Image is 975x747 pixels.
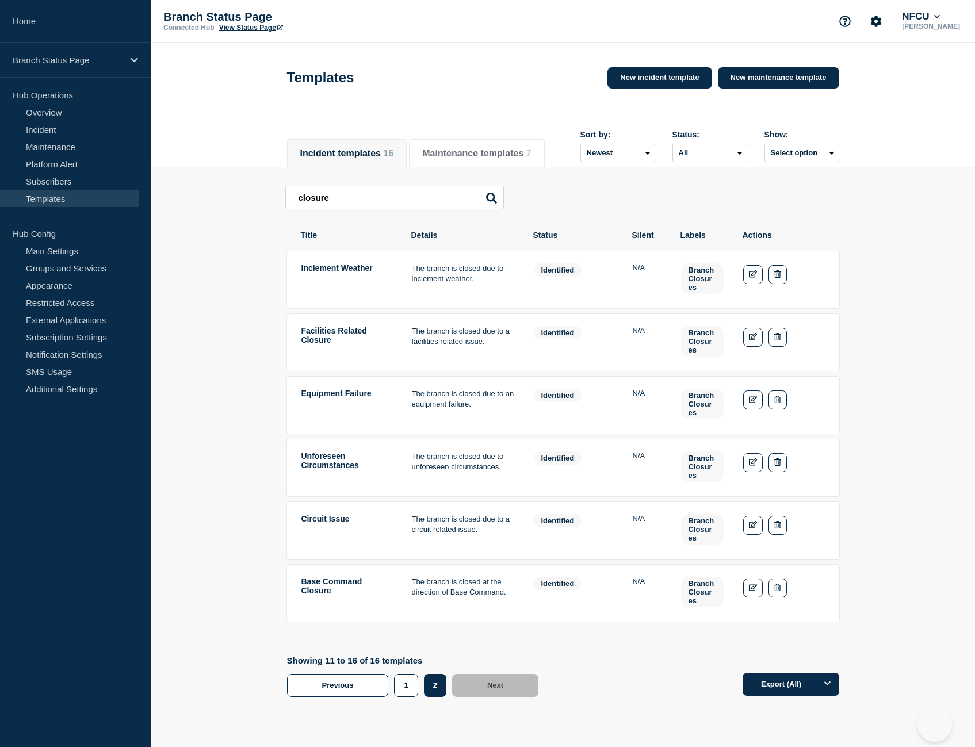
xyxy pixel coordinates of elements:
[412,389,514,410] p: The branch is closed due to an equipment failure.
[13,55,123,65] p: Branch Status Page
[681,514,724,545] span: Branch Closures
[533,230,613,240] th: Status
[424,674,446,697] button: 2
[718,67,839,89] a: New maintenance template
[163,10,393,24] p: Branch Status Page
[680,388,724,422] td: Labels: Branch Closures
[680,230,724,240] th: Labels
[743,516,763,535] a: Edit
[632,576,662,610] td: Silent: N/A
[533,263,614,297] td: Status: identified
[681,263,724,294] span: Branch Closures
[411,576,515,610] td: Details: The branch is closed at the direction of Base Command.<br/>
[764,144,839,162] button: Select option
[285,186,504,209] input: Search templates
[580,130,655,139] div: Sort by:
[412,326,514,347] p: The branch is closed due to a facilities related issue.
[412,263,514,285] p: The branch is closed due to inclement weather.
[743,576,825,610] td: Actions: Edit Delete
[632,388,662,422] td: Silent: N/A
[607,67,712,89] a: New incident template
[680,451,724,485] td: Labels: Branch Closures
[681,577,724,607] span: Branch Closures
[743,390,763,409] a: Edit
[163,24,215,32] p: Connected Hub
[301,514,393,547] td: Title: Circuit Issue
[301,263,393,297] td: Title: Inclement Weather
[300,148,394,159] button: Incident templates 16
[219,24,283,32] a: View Status Page
[768,579,786,597] button: Delete
[743,388,825,422] td: Actions: Edit Delete
[322,681,354,689] span: Previous
[533,325,614,359] td: Status: identified
[743,263,825,297] td: Actions: Edit Delete
[383,148,393,158] span: 16
[743,673,839,696] button: Export (All)
[394,674,418,697] button: 1
[534,577,582,590] span: identified
[632,263,662,297] td: Silent: N/A
[526,148,532,158] span: 7
[743,579,763,597] a: Edit
[411,263,515,297] td: Details: The branch is closed due to inclement weather. <br/>
[743,514,825,547] td: Actions: Edit Delete
[411,388,515,422] td: Details: The branch is closed due to an equipment failure.<br/>
[580,144,655,162] select: Sort by
[742,230,825,240] th: Actions
[533,388,614,422] td: Status: identified
[301,451,393,485] td: Title: Unforeseen Circumstances
[534,326,582,339] span: identified
[287,70,354,86] h1: Templates
[301,576,393,610] td: Title: Base Command Closure
[680,514,724,547] td: Labels: Branch Closures
[300,230,392,240] th: Title
[412,514,514,535] p: The branch is closed due to a circuit related issue.
[681,389,724,419] span: Branch Closures
[768,516,786,535] button: Delete
[680,263,724,297] td: Labels: Branch Closures
[301,325,393,359] td: Title: Facilities Related Closure
[287,674,389,697] button: Previous
[768,265,786,284] button: Delete
[680,576,724,610] td: Labels: Branch Closures
[743,325,825,359] td: Actions: Edit Delete
[533,514,614,547] td: Status: identified
[411,451,515,485] td: Details: The branch is closed due to unforeseen circumstances.<br/>
[833,9,857,33] button: Support
[864,9,888,33] button: Account settings
[768,453,786,472] button: Delete
[768,390,786,409] button: Delete
[672,130,747,139] div: Status:
[411,230,514,240] th: Details
[534,263,582,277] span: identified
[743,265,763,284] a: Edit
[534,389,582,402] span: identified
[672,144,747,162] select: Status
[412,451,514,473] p: The branch is closed due to unforeseen circumstances.
[534,514,582,527] span: identified
[743,328,763,347] a: Edit
[681,451,724,482] span: Branch Closures
[533,451,614,485] td: Status: identified
[287,656,545,665] p: Showing 11 to 16 of 16 templates
[816,673,839,696] button: Options
[680,325,724,359] td: Labels: Branch Closures
[764,130,839,139] div: Show:
[632,325,662,359] td: Silent: N/A
[301,388,393,422] td: Title: Equipment Failure
[632,451,662,485] td: Silent: N/A
[452,674,538,697] button: Next
[900,11,942,22] button: NFCU
[917,707,952,742] iframe: Help Scout Beacon - Open
[487,681,503,689] span: Next
[411,514,515,547] td: Details: The branch is closed due to a circuit related issue.<br/>
[632,514,662,547] td: Silent: N/A
[411,325,515,359] td: Details: The branch is closed due to a facilities related issue.<br/>
[743,451,825,485] td: Actions: Edit Delete
[768,328,786,347] button: Delete
[534,451,582,465] span: identified
[422,148,531,159] button: Maintenance templates 7
[900,22,962,30] p: [PERSON_NAME]
[412,577,514,598] p: The branch is closed at the direction of Base Command.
